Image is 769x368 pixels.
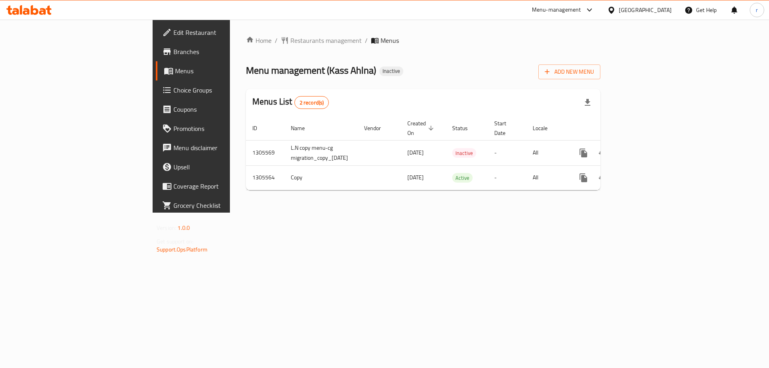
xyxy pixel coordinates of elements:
[156,61,281,80] a: Menus
[756,6,758,14] span: r
[157,244,207,255] a: Support.OpsPlatform
[593,143,612,163] button: Change Status
[156,177,281,196] a: Coverage Report
[177,223,190,233] span: 1.0.0
[173,105,275,114] span: Coupons
[452,149,476,158] span: Inactive
[157,223,176,233] span: Version:
[246,116,657,190] table: enhanced table
[173,181,275,191] span: Coverage Report
[156,138,281,157] a: Menu disclaimer
[488,140,526,165] td: -
[494,119,517,138] span: Start Date
[290,36,362,45] span: Restaurants management
[156,100,281,119] a: Coupons
[452,173,473,183] div: Active
[526,165,568,190] td: All
[156,42,281,61] a: Branches
[156,157,281,177] a: Upsell
[156,196,281,215] a: Grocery Checklist
[157,236,193,247] span: Get support on:
[380,36,399,45] span: Menus
[173,85,275,95] span: Choice Groups
[173,162,275,172] span: Upsell
[295,99,329,107] span: 2 record(s)
[173,124,275,133] span: Promotions
[452,148,476,158] div: Inactive
[452,123,478,133] span: Status
[379,68,403,74] span: Inactive
[407,172,424,183] span: [DATE]
[156,119,281,138] a: Promotions
[291,123,315,133] span: Name
[246,61,376,79] span: Menu management ( Kass Ahlna )
[173,201,275,210] span: Grocery Checklist
[281,36,362,45] a: Restaurants management
[407,119,436,138] span: Created On
[173,47,275,56] span: Branches
[156,80,281,100] a: Choice Groups
[578,93,597,112] div: Export file
[452,173,473,183] span: Active
[526,140,568,165] td: All
[364,123,391,133] span: Vendor
[538,64,600,79] button: Add New Menu
[175,66,275,76] span: Menus
[545,67,594,77] span: Add New Menu
[252,96,329,109] h2: Menus List
[532,5,581,15] div: Menu-management
[488,165,526,190] td: -
[574,168,593,187] button: more
[365,36,368,45] li: /
[252,123,268,133] span: ID
[379,66,403,76] div: Inactive
[294,96,329,109] div: Total records count
[407,147,424,158] span: [DATE]
[284,140,358,165] td: L.N copy menu-cg migration_copy_[DATE]
[574,143,593,163] button: more
[246,36,600,45] nav: breadcrumb
[173,28,275,37] span: Edit Restaurant
[156,23,281,42] a: Edit Restaurant
[568,116,657,141] th: Actions
[284,165,358,190] td: Copy
[593,168,612,187] button: Change Status
[533,123,558,133] span: Locale
[173,143,275,153] span: Menu disclaimer
[619,6,672,14] div: [GEOGRAPHIC_DATA]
